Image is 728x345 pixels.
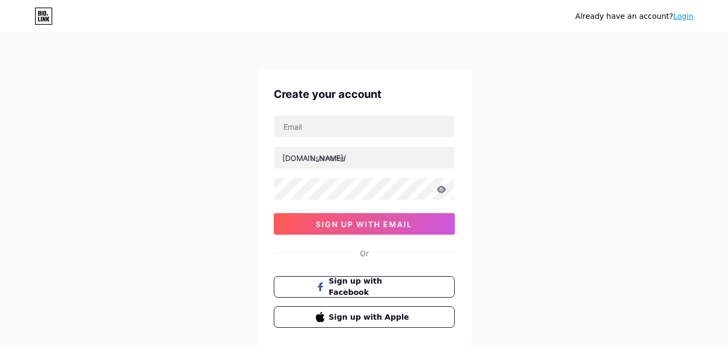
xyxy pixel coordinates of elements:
span: Sign up with Facebook [329,276,412,298]
div: [DOMAIN_NAME]/ [282,152,346,164]
div: Create your account [274,86,455,102]
a: Login [673,12,694,20]
input: username [274,147,454,168]
button: sign up with email [274,213,455,235]
span: Sign up with Apple [329,312,412,323]
input: Email [274,116,454,137]
button: Sign up with Facebook [274,276,455,298]
div: Already have an account? [576,11,694,22]
button: Sign up with Apple [274,306,455,328]
span: sign up with email [316,220,412,229]
div: Or [360,248,369,259]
